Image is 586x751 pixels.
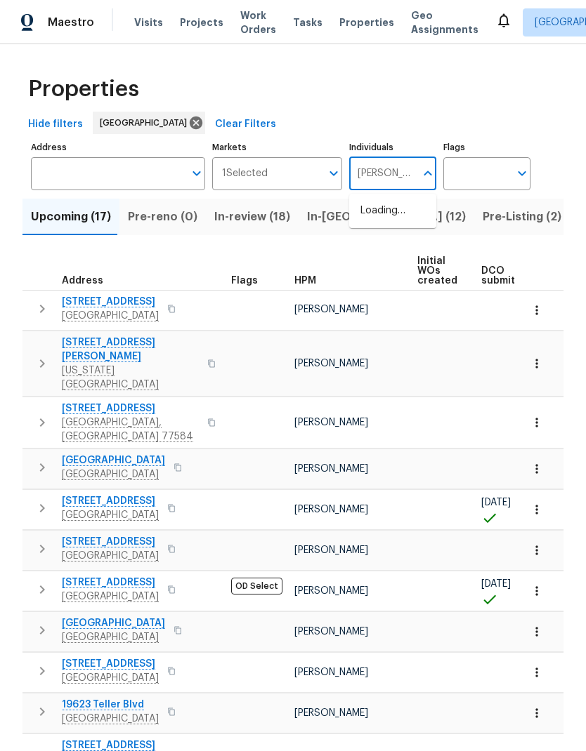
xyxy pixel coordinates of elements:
[294,305,368,314] span: [PERSON_NAME]
[418,164,438,183] button: Close
[28,116,83,133] span: Hide filters
[22,112,89,138] button: Hide filters
[324,164,344,183] button: Open
[294,708,368,718] span: [PERSON_NAME]
[294,464,368,474] span: [PERSON_NAME]
[187,164,207,183] button: Open
[294,667,368,677] span: [PERSON_NAME]
[31,207,111,227] span: Upcoming (17)
[349,194,436,228] div: Loading…
[349,157,415,190] input: Search ...
[209,112,282,138] button: Clear Filters
[28,82,139,96] span: Properties
[294,276,316,286] span: HPM
[307,207,466,227] span: In-[GEOGRAPHIC_DATA] (12)
[48,15,94,29] span: Maestro
[512,164,532,183] button: Open
[31,143,205,152] label: Address
[481,498,511,507] span: [DATE]
[214,207,290,227] span: In-review (18)
[349,143,436,152] label: Individuals
[222,168,268,180] span: 1 Selected
[294,359,368,368] span: [PERSON_NAME]
[294,586,368,596] span: [PERSON_NAME]
[443,143,530,152] label: Flags
[294,418,368,427] span: [PERSON_NAME]
[294,545,368,555] span: [PERSON_NAME]
[128,207,197,227] span: Pre-reno (0)
[481,266,532,286] span: DCO submitted
[293,18,323,27] span: Tasks
[411,8,478,36] span: Geo Assignments
[212,143,343,152] label: Markets
[62,276,103,286] span: Address
[483,207,561,227] span: Pre-Listing (2)
[231,578,282,594] span: OD Select
[294,627,368,637] span: [PERSON_NAME]
[93,112,205,134] div: [GEOGRAPHIC_DATA]
[100,116,193,130] span: [GEOGRAPHIC_DATA]
[339,15,394,29] span: Properties
[417,256,457,286] span: Initial WOs created
[481,579,511,589] span: [DATE]
[215,116,276,133] span: Clear Filters
[134,15,163,29] span: Visits
[294,505,368,514] span: [PERSON_NAME]
[240,8,276,36] span: Work Orders
[231,276,258,286] span: Flags
[180,15,223,29] span: Projects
